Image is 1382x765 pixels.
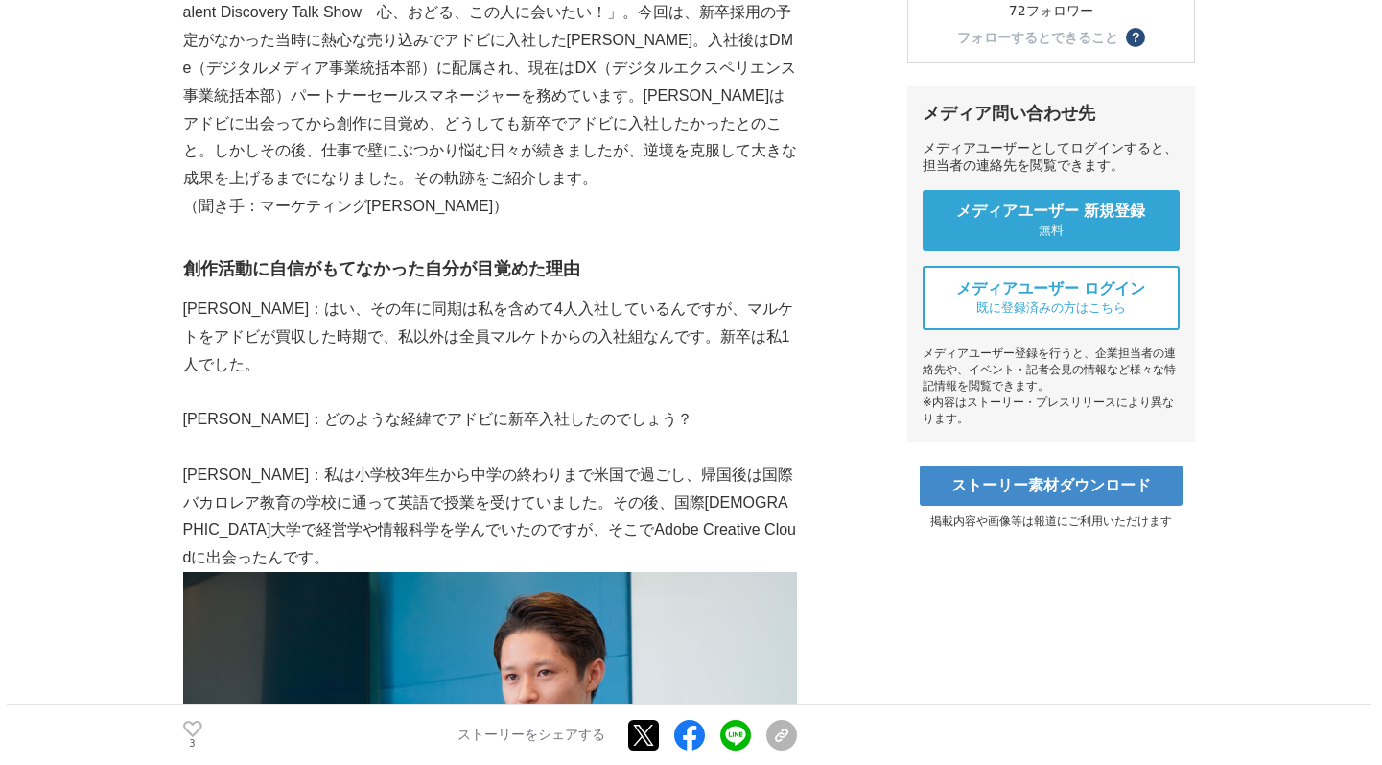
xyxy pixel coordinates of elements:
div: メディア問い合わせ先 [923,102,1180,125]
div: フォローするとできること [957,31,1118,44]
p: [PERSON_NAME]：私は小学校3年生から中学の終わりまで米国で過ごし、帰国後は国際バカロレア教育の学校に通って英語で授業を受けていました。その後、国際[DEMOGRAPHIC_DATA]... [183,462,797,572]
span: ？ [1129,31,1142,44]
h3: 創作活動に自信がもてなかった自分が目覚めた理由 [183,255,797,283]
p: [PERSON_NAME]：はい、その年に同期は私を含めて4人入社しているんですが、マルケトをアドビが買収した時期で、私以外は全員マルケトからの入社組なんです。新卒は私1人でした。 [183,296,797,378]
a: メディアユーザー ログイン 既に登録済みの方はこちら [923,266,1180,330]
a: メディアユーザー 新規登録 無料 [923,190,1180,251]
p: [PERSON_NAME]：どのような経緯でアドビに新卒入社したのでしょう？ [183,406,797,434]
p: 掲載内容や画像等は報道にご利用いただけます [907,514,1195,530]
span: 既に登録済みの方はこちら [976,299,1126,317]
p: （聞き手：マーケティング[PERSON_NAME]） [183,193,797,221]
a: ストーリー素材ダウンロード [920,466,1183,506]
div: 72フォロワー [982,3,1120,20]
span: メディアユーザー 新規登録 [956,202,1146,222]
p: 3 [183,739,202,749]
button: ？ [1126,28,1145,47]
p: ストーリーをシェアする [457,727,605,744]
span: メディアユーザー ログイン [956,279,1146,299]
div: メディアユーザー登録を行うと、企業担当者の連絡先や、イベント・記者会見の情報など様々な特記情報を閲覧できます。 ※内容はストーリー・プレスリリースにより異なります。 [923,346,1180,427]
span: 無料 [1039,222,1064,239]
div: メディアユーザーとしてログインすると、担当者の連絡先を閲覧できます。 [923,140,1180,175]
